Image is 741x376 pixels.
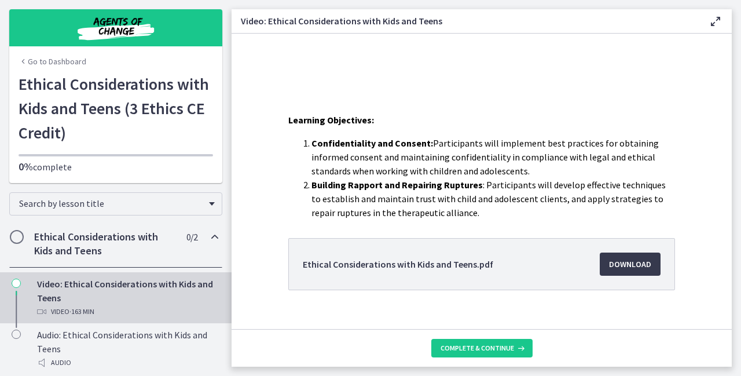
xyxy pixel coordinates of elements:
[69,305,94,319] span: · 163 min
[19,56,86,67] a: Go to Dashboard
[288,114,374,126] span: Learning Objectives:
[311,179,483,191] strong: Building Rapport and Repairing Ruptures
[46,14,185,42] img: Agents of Change Social Work Test Prep
[609,257,651,271] span: Download
[600,253,661,276] a: Download
[37,277,218,319] div: Video: Ethical Considerations with Kids and Teens
[9,192,222,216] div: Search by lesson title
[37,356,218,370] div: Audio
[19,198,203,209] span: Search by lesson title
[311,137,659,177] span: Participants will implement best practices for obtaining informed consent and maintaining confide...
[186,230,197,244] span: 0 / 2
[241,14,690,28] h3: Video: Ethical Considerations with Kids and Teens
[431,339,533,357] button: Complete & continue
[19,160,213,174] p: complete
[37,305,218,319] div: Video
[441,344,514,353] span: Complete & continue
[19,160,33,173] span: 0%
[19,72,213,145] h1: Ethical Considerations with Kids and Teens (3 Ethics CE Credit)
[37,328,218,370] div: Audio: Ethical Considerations with Kids and Teens
[303,257,493,271] span: Ethical Considerations with Kids and Teens.pdf
[311,137,433,149] strong: Confidentiality and Consent:
[34,230,175,258] h2: Ethical Considerations with Kids and Teens
[311,179,666,218] span: : Participants will develop effective techniques to establish and maintain trust with child and a...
